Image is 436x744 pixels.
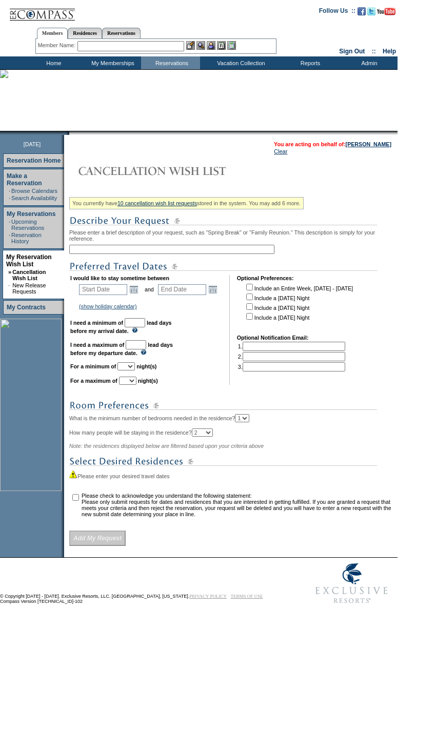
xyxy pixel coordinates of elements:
[9,195,10,201] td: ·
[11,232,42,244] a: Reservation History
[6,253,52,268] a: My Reservation Wish List
[377,8,395,15] img: Subscribe to our YouTube Channel
[346,141,391,147] a: [PERSON_NAME]
[66,131,69,135] img: promoShadowLeftCorner.gif
[217,41,226,50] img: Reservations
[24,141,41,147] span: [DATE]
[138,378,158,384] b: night(s)
[319,6,355,18] td: Follow Us ::
[7,172,42,187] a: Make a Reservation
[23,56,82,69] td: Home
[9,232,10,244] td: ·
[7,210,55,218] a: My Reservations
[274,141,391,147] span: You are acting on behalf of:
[128,284,140,295] a: Open the calendar popup.
[358,7,366,15] img: Become our fan on Facebook
[274,148,287,154] a: Clear
[70,275,169,281] b: I would like to stay sometime between
[238,362,345,371] td: 3.
[383,48,396,55] a: Help
[132,327,138,333] img: questionMark_lightBlue.gif
[231,594,263,599] a: TERMS OF USE
[207,41,215,50] img: Impersonate
[367,7,375,15] img: Follow us on Twitter
[69,161,274,181] img: Cancellation Wish List
[70,320,123,326] b: I need a minimum of
[377,10,395,16] a: Subscribe to our YouTube Channel
[12,269,46,281] a: Cancellation Wish List
[69,470,77,478] img: icon_alert2.gif
[69,197,304,209] div: You currently have stored in the system. You may add 6 more.
[79,284,127,295] input: Date format: M/D/Y. Shortcut keys: [T] for Today. [UP] or [.] for Next Day. [DOWN] or [,] for Pre...
[227,41,236,50] img: b_calculator.gif
[11,195,57,201] a: Search Availability
[7,304,46,311] a: My Contracts
[141,56,200,69] td: Reservations
[8,269,11,275] b: »
[141,349,147,355] img: questionMark_lightBlue.gif
[69,131,70,135] img: blank.gif
[102,28,141,38] a: Reservations
[38,41,77,50] div: Member Name:
[68,28,102,38] a: Residences
[11,219,44,231] a: Upcoming Reservations
[189,594,227,599] a: PRIVACY POLICY
[280,56,339,69] td: Reports
[82,56,141,69] td: My Memberships
[238,352,345,361] td: 2.
[136,363,156,369] b: night(s)
[207,284,219,295] a: Open the calendar popup.
[70,363,116,369] b: For a minimum of
[69,443,264,449] span: Note: the residences displayed below are filtered based upon your criteria above
[196,41,205,50] img: View
[372,48,376,55] span: ::
[70,342,173,356] b: lead days before my departure date.
[69,193,395,546] div: Please enter a brief description of your request, such as "Spring Break" or "Family Reunion." Thi...
[69,470,395,479] div: Please enter your desired travel dates
[367,10,375,16] a: Follow us on Twitter
[7,157,61,164] a: Reservation Home
[8,282,11,295] td: ·
[237,275,294,281] b: Optional Preferences:
[117,200,197,206] a: 10 cancellation wish list requests
[12,282,46,295] a: New Release Requests
[37,28,68,39] a: Members
[70,342,124,348] b: I need a maximum of
[79,303,137,309] a: (show holiday calendar)
[70,378,117,384] b: For a maximum of
[339,56,398,69] td: Admin
[186,41,195,50] img: b_edit.gif
[11,188,57,194] a: Browse Calendars
[237,335,309,341] b: Optional Notification Email:
[69,531,126,546] input: Add My Request
[9,219,10,231] td: ·
[339,48,365,55] a: Sign Out
[69,399,377,412] img: subTtlRoomPreferences.gif
[158,284,206,295] input: Date format: M/D/Y. Shortcut keys: [T] for Today. [UP] or [.] for Next Day. [DOWN] or [,] for Pre...
[9,188,10,194] td: ·
[82,493,394,517] td: Please check to acknowledge you understand the following statement: Please only submit requests f...
[306,558,398,609] img: Exclusive Resorts
[244,282,353,327] td: Include an Entire Week, [DATE] - [DATE] Include a [DATE] Night Include a [DATE] Night Include a [...
[70,320,172,334] b: lead days before my arrival date.
[358,10,366,16] a: Become our fan on Facebook
[238,342,345,351] td: 1.
[200,56,280,69] td: Vacation Collection
[143,282,155,297] td: and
